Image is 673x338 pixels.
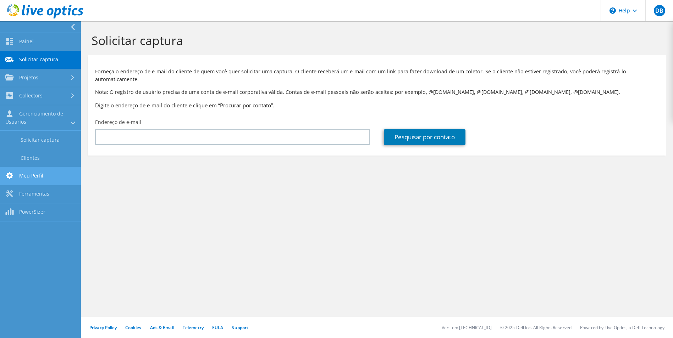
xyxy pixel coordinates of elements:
a: EULA [212,325,223,331]
a: Telemetry [183,325,204,331]
a: Privacy Policy [89,325,117,331]
p: Nota: O registro de usuário precisa de uma conta de e-mail corporativa válida. Contas de e-mail p... [95,88,659,96]
li: Powered by Live Optics, a Dell Technology [580,325,664,331]
a: Support [232,325,248,331]
a: Cookies [125,325,142,331]
a: Pesquisar por contato [384,129,465,145]
label: Endereço de e-mail [95,119,141,126]
a: Ads & Email [150,325,174,331]
span: DB [654,5,665,16]
h3: Digite o endereço de e-mail do cliente e clique em “Procurar por contato”. [95,101,659,109]
h1: Solicitar captura [92,33,659,48]
li: Version: [TECHNICAL_ID] [442,325,492,331]
svg: \n [609,7,616,14]
p: Forneça o endereço de e-mail do cliente de quem você quer solicitar uma captura. O cliente recebe... [95,68,659,83]
li: © 2025 Dell Inc. All Rights Reserved [500,325,572,331]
